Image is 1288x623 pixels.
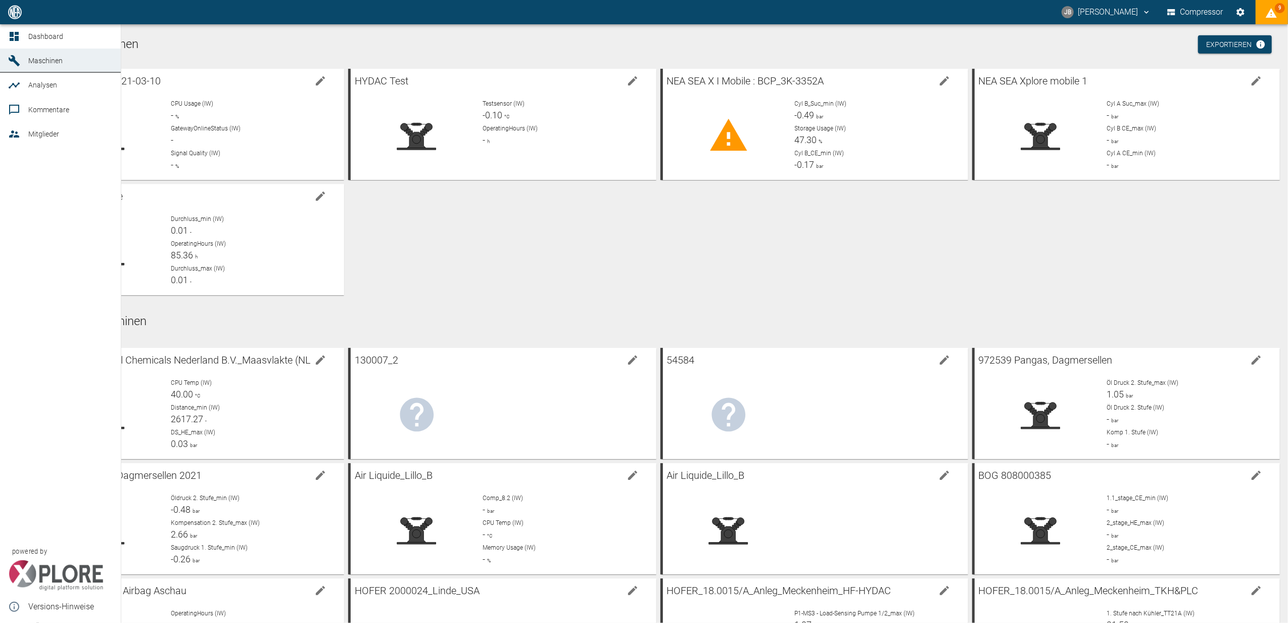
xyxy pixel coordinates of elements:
a: new /analyses/list/0 [105,81,113,90]
div: JB [1062,6,1074,18]
button: edit machine [623,71,643,91]
span: h [193,254,198,259]
span: - [1107,414,1109,424]
a: 972539 Pangas, Dagmersellenedit machineÖl Druck 2. Stufe_max (IW)1.05barÖl Druck 2. Stufe (IW)-ba... [972,348,1280,459]
button: jonas.busse@neac.de [1060,3,1153,21]
span: - [483,554,485,564]
button: edit machine [310,581,330,601]
a: 130007_2edit machine [348,348,656,459]
span: Dashboard [28,32,63,40]
a: new /machines [105,57,113,65]
span: - [483,135,485,145]
span: bar [190,508,200,514]
span: Cyl A Suc_max (IW) [1107,100,1159,107]
a: Air Liquide_Lillo_Bedit machineComp_8.2 (IW)-barCPU Temp (IW)-°CMemory Usage (IW)-% [348,463,656,574]
span: bar [1109,163,1118,169]
span: Air Liquide_Lillo_B [667,469,745,481]
span: 2.66 [171,529,188,540]
button: edit machine [310,465,330,485]
span: GatewayOnlineStatus (IW) [171,125,241,132]
button: edit machine [1246,350,1266,370]
span: 54584 [667,354,695,366]
span: Comp_8.2 (IW) [483,495,523,502]
h5: Vorherige Maschinen [36,314,1280,330]
button: edit machine [1246,465,1266,485]
button: edit machine [623,350,643,370]
span: HOFER_18.0015/A_Anleg_Meckenheim_HF-HYDAC [667,585,891,597]
span: Komp 1. Stufe (IW) [1107,429,1158,436]
h1: Aktuelle Maschinen [36,36,1280,53]
span: bar [1109,508,1118,514]
img: logo [7,5,23,19]
span: bar [1109,114,1118,119]
span: 0.03 [171,438,188,449]
span: CPU Temp (IW) [483,519,523,526]
span: Cyl A CE_min (IW) [1107,150,1156,157]
a: 54584edit machine [660,348,968,459]
a: 972539 Pangas, Dagmersellen 2021edit machineÖldruck 2. Stufe_min (IW)-0.48barKompensation 2. Stuf... [36,463,344,574]
span: 85.36 [171,250,193,260]
span: - [188,229,192,235]
button: edit machine [1246,71,1266,91]
span: bar [190,558,200,563]
span: 000543A_Lyondell Chemicals Nederland B.V._Maasvlakte (NL)_Xmobile [43,354,354,366]
span: bar [1109,558,1118,563]
a: Hofer_200001_2021-03-10edit machineCPU Usage (IW)-%GatewayOnlineStatus (IW)-Signal Quality (IW)-% [36,69,344,180]
span: Storage Usage (IW) [795,125,846,132]
span: -0.49 [795,110,815,120]
button: edit machine [623,581,643,601]
span: CPU Temp (IW) [171,379,212,386]
span: - [188,279,192,284]
span: Testsensor (IW) [483,100,524,107]
img: Xplore Logo [8,560,104,591]
span: -0.17 [795,159,815,170]
button: edit machine [310,350,330,370]
span: - [1107,135,1109,145]
span: -0.10 [483,110,502,120]
button: edit machine [934,71,955,91]
span: Durchluss_max (IW) [171,265,225,272]
span: - [171,159,173,170]
span: OperatingHours (IW) [171,610,226,617]
span: HOFER 2000024_Linde_USA [355,585,480,597]
span: NEA SEA X I Mobile : BCP_3K-3352A [667,75,824,87]
a: BOG 808000385edit machine1.1_stage_CE_min (IW)-bar2_stage_HE_max (IW)-bar2_stage_CE_max (IW)-bar [972,463,1280,574]
span: 47.30 [795,135,817,145]
span: DS_HE_max (IW) [171,429,215,436]
span: Analysen [28,81,57,89]
span: P1-MS3 - Load-Sensing Pumpe 1/2_max (IW) [795,610,915,617]
span: -0.48 [171,504,190,515]
a: 000543A_Lyondell Chemicals Nederland B.V._Maasvlakte (NL)_Xmobileedit machineCPU Temp (IW)40.00°C... [36,348,344,459]
span: bar [188,533,197,539]
button: Compressor [1165,3,1225,21]
button: edit machine [623,465,643,485]
span: Distance_min (IW) [171,404,220,411]
span: Maschinen [28,57,63,65]
button: Einstellungen [1231,3,1250,21]
span: Öl Druck 2. Stufe (IW) [1107,404,1164,411]
span: bar [188,442,197,448]
span: - [1107,504,1109,515]
span: Saugdruck 1. Stufe_min (IW) [171,544,248,551]
span: % [173,163,179,169]
span: 2_stage_HE_max (IW) [1107,519,1164,526]
span: - [203,418,207,423]
span: NEA SEA Xplore mobile 1 [979,75,1088,87]
span: bar [1124,393,1133,398]
span: 40.00 [171,389,193,399]
a: Air Liquide_Lillo_Bedit machine [660,463,968,574]
span: - [483,529,485,540]
span: % [817,139,823,144]
span: -0.26 [171,554,190,564]
span: 130007_2 [355,354,398,366]
span: °C [485,533,493,539]
span: Versions-Hinweise [28,601,113,613]
span: 972539 Pangas, Dagmersellen 2021 [43,469,202,481]
a: NEA SEA Xplore mobile 1edit machineCyl A Suc_max (IW)-barCyl B CE_max (IW)-barCyl A CE_min (IW)-bar [972,69,1280,180]
span: 0.01 [171,275,188,285]
span: 1.05 [1107,389,1124,399]
span: Kompensation 2. Stufe_max (IW) [171,519,260,526]
button: edit machine [310,71,330,91]
span: bar [1109,442,1118,448]
span: - [1107,110,1109,120]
